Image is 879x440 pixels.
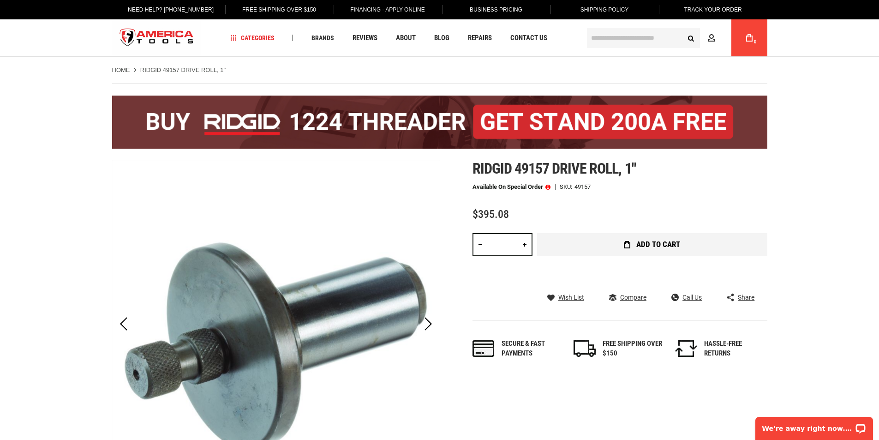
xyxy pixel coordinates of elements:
img: payments [472,340,495,357]
span: Compare [620,294,646,301]
a: Compare [609,293,646,301]
a: 0 [741,19,758,56]
span: Categories [230,35,275,41]
a: Call Us [671,293,702,301]
div: Secure & fast payments [502,339,562,359]
a: Home [112,66,130,74]
span: 0 [754,39,757,44]
strong: SKU [560,184,574,190]
strong: RIDGID 49157 DRIVE ROLL, 1" [140,66,226,73]
iframe: Secure express checkout frame [535,259,769,263]
a: Repairs [464,32,496,44]
span: Brands [311,35,334,41]
span: Shipping Policy [580,6,629,13]
span: Reviews [353,35,377,42]
button: Add to Cart [537,233,767,256]
img: America Tools [112,21,202,55]
a: Brands [307,32,338,44]
a: Reviews [348,32,382,44]
span: Repairs [468,35,492,42]
a: Blog [430,32,454,44]
span: Add to Cart [636,241,680,248]
span: About [396,35,416,42]
iframe: LiveChat chat widget [749,411,879,440]
p: Available on Special Order [472,184,550,190]
a: Categories [226,32,279,44]
img: shipping [574,340,596,357]
img: BOGO: Buy the RIDGID® 1224 Threader (26092), get the 92467 200A Stand FREE! [112,96,767,149]
a: Wish List [547,293,584,301]
span: Blog [434,35,449,42]
img: returns [675,340,697,357]
a: store logo [112,21,202,55]
button: Search [682,29,700,47]
a: About [392,32,420,44]
div: 49157 [574,184,591,190]
div: FREE SHIPPING OVER $150 [603,339,663,359]
div: HASSLE-FREE RETURNS [704,339,764,359]
span: Wish List [558,294,584,301]
span: Call Us [682,294,702,301]
span: Contact Us [510,35,547,42]
span: $395.08 [472,208,509,221]
span: Share [738,294,754,301]
a: Contact Us [506,32,551,44]
span: Ridgid 49157 drive roll, 1" [472,160,636,177]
